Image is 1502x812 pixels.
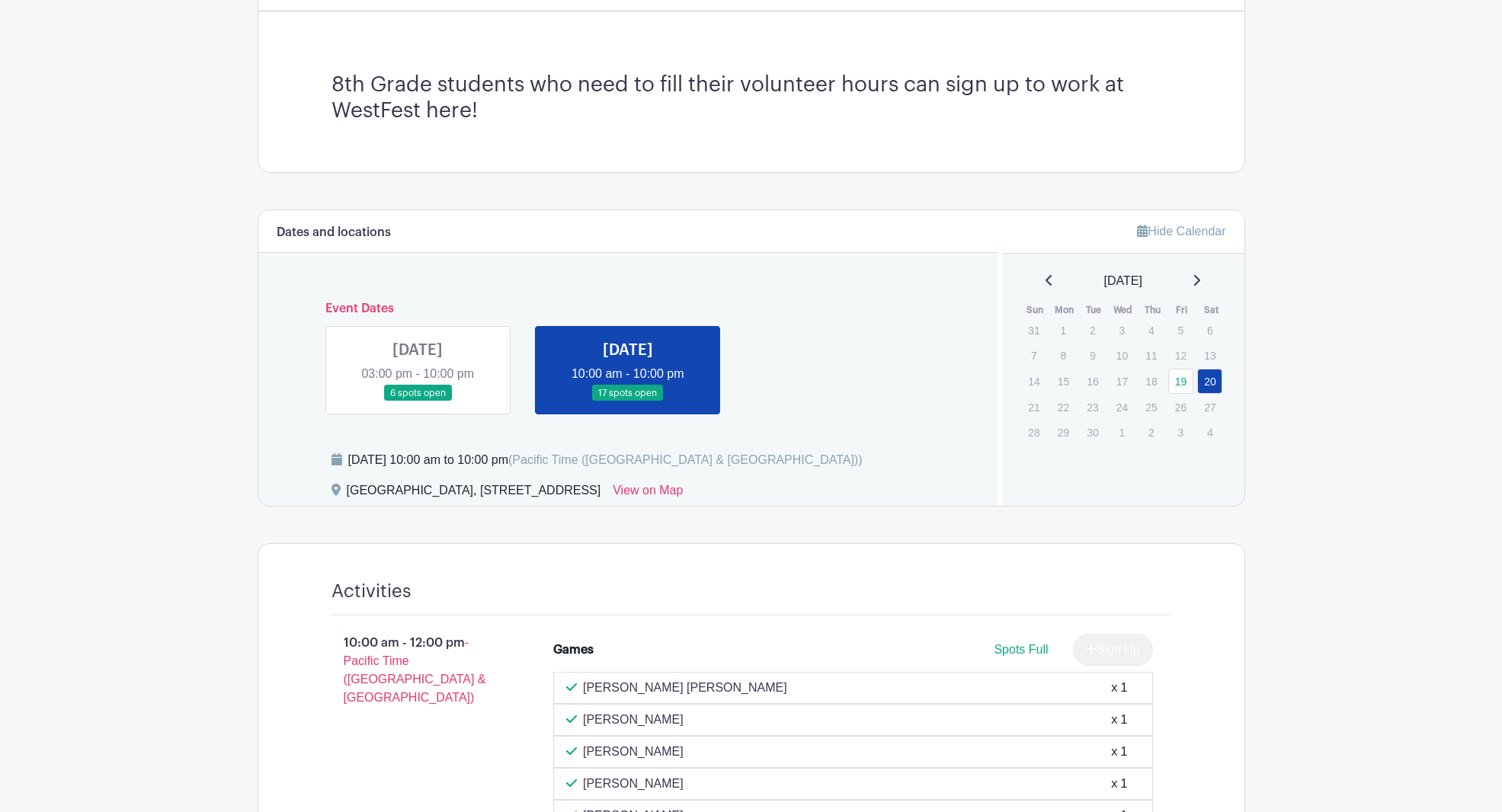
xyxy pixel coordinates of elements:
[1111,711,1127,729] div: x 1
[1139,395,1164,419] p: 25
[1080,395,1105,419] p: 23
[1168,344,1193,367] p: 12
[583,711,684,729] p: [PERSON_NAME]
[994,643,1048,656] span: Spots Full
[1111,679,1127,697] div: x 1
[1021,369,1046,393] p: 14
[1051,420,1076,444] p: 29
[1111,743,1127,761] div: x 1
[313,302,943,316] h6: Event Dates
[508,453,863,466] span: (Pacific Time ([GEOGRAPHIC_DATA] & [GEOGRAPHIC_DATA]))
[1137,225,1225,238] a: Hide Calendar
[583,679,787,697] p: [PERSON_NAME] [PERSON_NAME]
[1197,344,1222,367] p: 13
[277,225,391,240] h6: Dates and locations
[1197,318,1222,342] p: 6
[583,775,684,793] p: [PERSON_NAME]
[1051,344,1076,367] p: 8
[1109,302,1139,318] th: Wed
[1080,344,1105,367] p: 9
[1051,369,1076,393] p: 15
[1167,302,1197,318] th: Fri
[348,451,863,469] div: [DATE] 10:00 am to 10:00 pm
[1021,344,1046,367] p: 7
[1139,318,1164,342] p: 4
[1021,420,1046,444] p: 28
[347,481,601,506] div: [GEOGRAPHIC_DATA], [STREET_ADDRESS]
[1021,318,1046,342] p: 31
[1110,395,1135,419] p: 24
[1139,344,1164,367] p: 11
[331,72,1171,123] h3: 8th Grade students who need to fill their volunteer hours can sign up to work at WestFest here!
[1051,395,1076,419] p: 22
[1168,369,1193,394] a: 19
[1168,318,1193,342] p: 5
[1138,302,1167,318] th: Thu
[1110,420,1135,444] p: 1
[307,628,530,713] p: 10:00 am - 12:00 pm
[1196,302,1226,318] th: Sat
[1197,420,1222,444] p: 4
[1021,395,1046,419] p: 21
[1139,420,1164,444] p: 2
[1111,775,1127,793] div: x 1
[1168,395,1193,419] p: 26
[1020,302,1050,318] th: Sun
[583,743,684,761] p: [PERSON_NAME]
[1050,302,1080,318] th: Mon
[1139,369,1164,393] p: 18
[1197,369,1222,394] a: 20
[1110,318,1135,342] p: 3
[613,481,683,506] a: View on Map
[1080,318,1105,342] p: 2
[1168,420,1193,444] p: 3
[1110,344,1135,367] p: 10
[1079,302,1109,318] th: Tue
[1197,395,1222,419] p: 27
[1051,318,1076,342] p: 1
[1080,420,1105,444] p: 30
[1080,369,1105,393] p: 16
[553,641,594,659] div: Games
[1104,272,1142,290] span: [DATE]
[1110,369,1135,393] p: 17
[331,580,412,603] h4: Activities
